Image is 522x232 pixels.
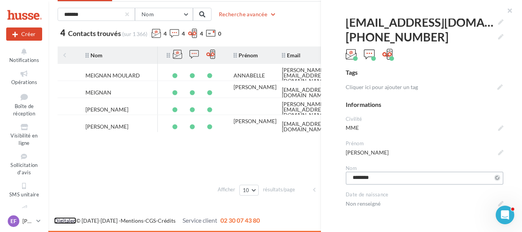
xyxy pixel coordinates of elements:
span: © [DATE]-[DATE] - - - [54,217,260,224]
p: Cliquer ici pour ajouter un tag [346,83,494,91]
span: Nom [142,11,154,17]
div: Civilité [346,115,503,123]
p: [PERSON_NAME] [22,217,33,225]
a: EF [PERSON_NAME] [6,214,42,229]
a: SMS unitaire [6,180,42,199]
span: résultats/page [263,186,295,193]
div: [PERSON_NAME] [85,107,128,112]
span: Sollicitation d'avis [10,162,38,175]
span: [EMAIL_ADDRESS][DOMAIN_NAME] [346,15,503,29]
button: Créer [6,27,42,41]
span: 4 [60,29,65,37]
span: 02 30 07 43 80 [220,217,260,224]
span: Boîte de réception [13,103,35,117]
a: Boîte de réception [6,90,42,119]
button: Recherche avancée [216,10,280,19]
div: Informations [346,100,503,109]
button: 10 [239,185,259,196]
div: [PERSON_NAME][EMAIL_ADDRESS][DOMAIN_NAME] [282,67,363,84]
div: [EMAIL_ADDRESS][DOMAIN_NAME] [282,87,363,98]
a: Digitaleo [54,217,76,224]
a: Visibilité en ligne [6,121,42,148]
div: Date de naissance [346,191,503,198]
div: Tags [346,68,503,77]
span: Service client [183,217,217,224]
div: [PERSON_NAME] [234,84,276,90]
span: Opérations [11,79,37,85]
span: 4 [200,30,203,38]
div: MEIGNAN MOULARD [85,73,140,78]
iframe: Intercom live chat [496,206,514,224]
div: [PERSON_NAME] [85,124,128,129]
span: [PHONE_NUMBER] [346,29,503,44]
a: CGS [145,217,156,224]
span: [PERSON_NAME] [346,147,503,158]
a: Campagnes [6,203,42,222]
a: Mentions [121,217,143,224]
a: Crédits [158,217,176,224]
a: Opérations [6,68,42,87]
button: Nom [135,8,193,21]
span: 10 [243,187,249,193]
div: MEIGNAN [85,90,111,95]
span: Nom [85,52,102,58]
span: (sur 1 366) [122,31,147,37]
span: Non renseigné [346,198,503,209]
div: Nom [346,165,503,172]
span: 0 [218,30,221,38]
span: Afficher [218,186,235,193]
span: SMS unitaire [9,191,39,198]
a: Sollicitation d'avis [6,151,42,177]
span: MME [346,122,503,133]
span: 4 [182,30,185,38]
span: Email [282,52,300,58]
div: [PERSON_NAME] [234,119,276,124]
div: Société [346,216,503,223]
div: [EMAIL_ADDRESS][DOMAIN_NAME] [282,121,363,132]
span: 4 [164,30,167,38]
div: Nouvelle campagne [6,27,42,41]
span: Visibilité en ligne [10,132,38,146]
div: ANNABELLE [234,73,265,78]
span: EF [10,217,17,225]
div: [PERSON_NAME][EMAIL_ADDRESS][DOMAIN_NAME] [282,101,363,118]
span: Notifications [9,57,39,63]
span: Contacts trouvés [68,29,121,38]
span: Prénom [234,52,258,58]
button: Notifications [6,46,42,65]
div: Prénom [346,140,503,147]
